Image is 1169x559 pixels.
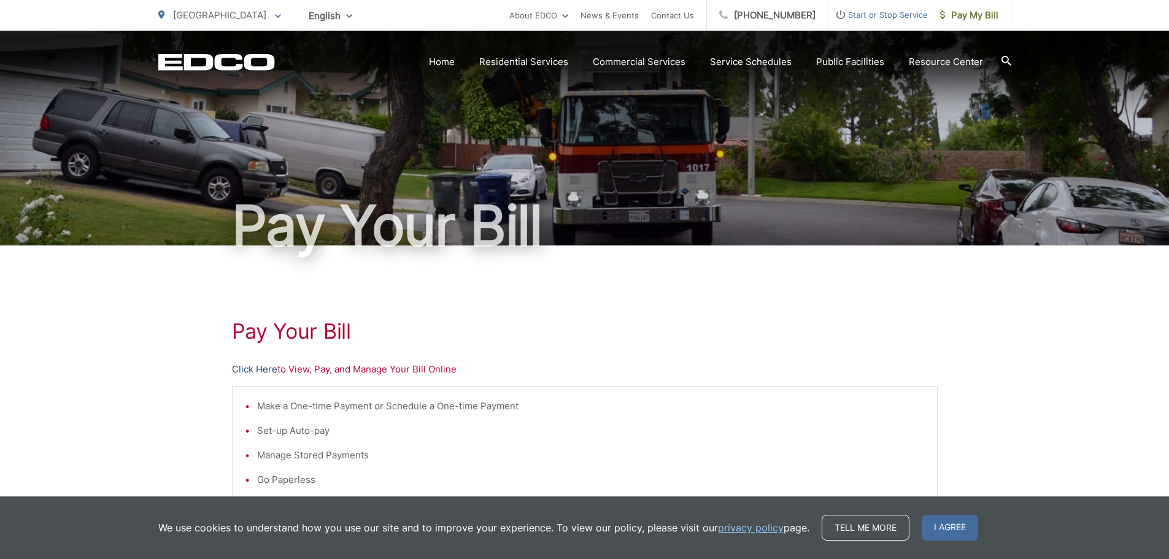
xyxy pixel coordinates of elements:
[299,5,361,26] span: English
[651,8,694,23] a: Contact Us
[257,423,925,438] li: Set-up Auto-pay
[158,53,275,71] a: EDCD logo. Return to the homepage.
[922,515,978,541] span: I agree
[816,55,884,69] a: Public Facilities
[940,8,998,23] span: Pay My Bill
[710,55,792,69] a: Service Schedules
[509,8,568,23] a: About EDCO
[173,9,266,21] span: [GEOGRAPHIC_DATA]
[257,399,925,414] li: Make a One-time Payment or Schedule a One-time Payment
[822,515,909,541] a: Tell me more
[479,55,568,69] a: Residential Services
[232,362,938,377] p: to View, Pay, and Manage Your Bill Online
[909,55,983,69] a: Resource Center
[593,55,685,69] a: Commercial Services
[429,55,455,69] a: Home
[158,520,809,535] p: We use cookies to understand how you use our site and to improve your experience. To view our pol...
[232,362,277,377] a: Click Here
[718,520,784,535] a: privacy policy
[257,472,925,487] li: Go Paperless
[581,8,639,23] a: News & Events
[232,319,938,344] h1: Pay Your Bill
[158,195,1011,256] h1: Pay Your Bill
[257,448,925,463] li: Manage Stored Payments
